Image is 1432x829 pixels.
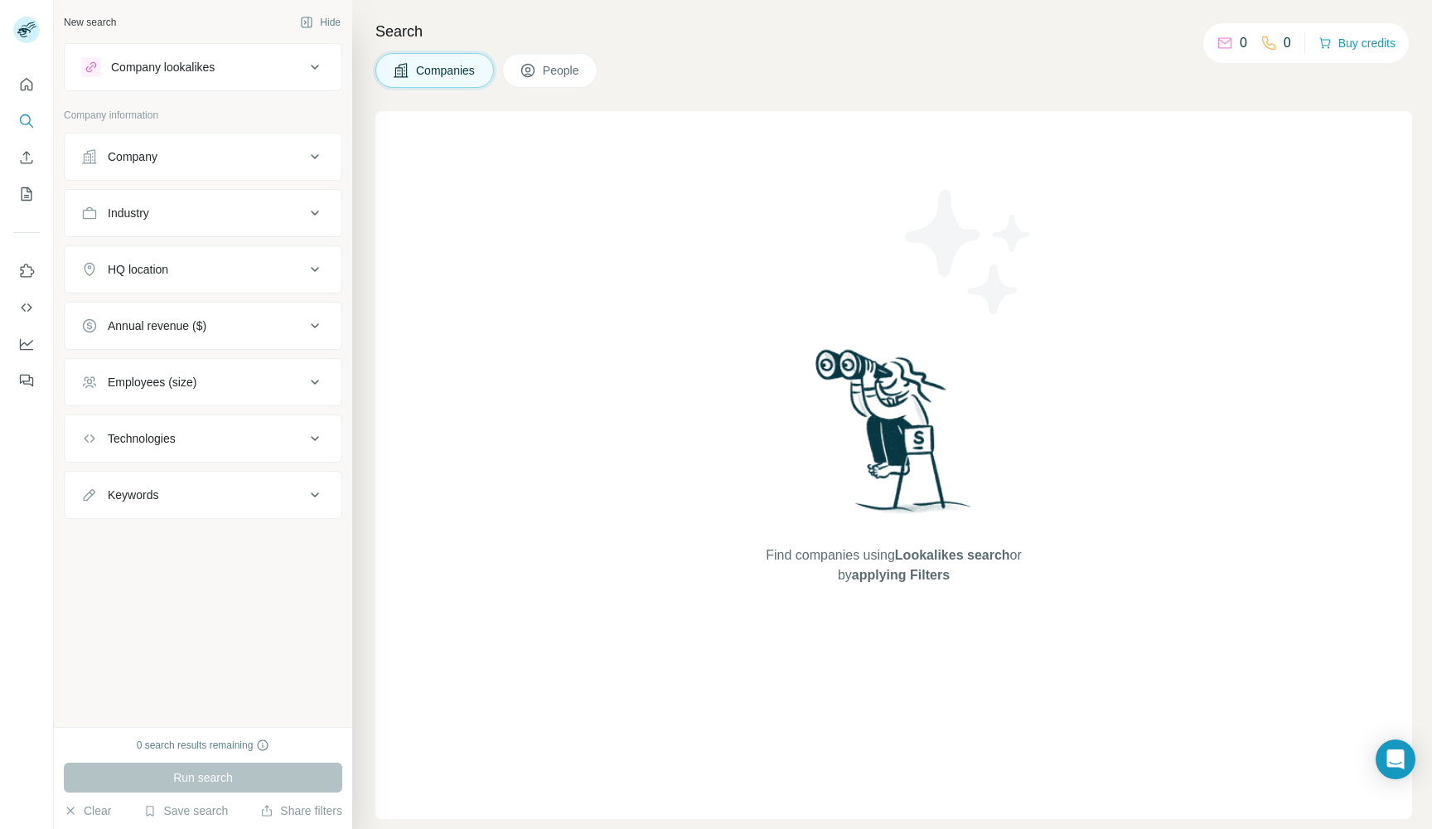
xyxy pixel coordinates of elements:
span: applying Filters [852,568,950,582]
div: 0 search results remaining [137,738,270,753]
button: Keywords [65,475,341,515]
button: Annual revenue ($) [65,306,341,346]
button: Use Surfe API [13,293,40,322]
button: Dashboard [13,329,40,359]
button: Company lookalikes [65,47,341,87]
img: Surfe Illustration - Stars [894,177,1043,327]
div: Open Intercom Messenger [1376,739,1415,779]
button: Technologies [65,419,341,458]
button: Save search [143,802,228,819]
div: Employees (size) [108,374,196,390]
div: New search [64,15,116,30]
button: Buy credits [1318,32,1396,55]
div: Industry [108,205,149,221]
button: Use Surfe on LinkedIn [13,256,40,286]
p: Company information [64,108,342,123]
h4: Search [375,20,1412,43]
button: Hide [288,10,352,35]
p: 0 [1240,33,1247,53]
button: Enrich CSV [13,143,40,172]
p: 0 [1284,33,1291,53]
div: Company lookalikes [111,59,215,75]
button: HQ location [65,250,341,289]
span: Find companies using or by [761,545,1026,585]
button: Industry [65,193,341,233]
button: Employees (size) [65,362,341,402]
span: People [543,62,581,79]
button: Clear [64,802,111,819]
button: Share filters [260,802,342,819]
img: Surfe Illustration - Woman searching with binoculars [808,345,980,530]
button: My lists [13,179,40,209]
button: Feedback [13,366,40,395]
div: Company [108,148,157,165]
button: Quick start [13,70,40,99]
button: Company [65,137,341,177]
div: HQ location [108,261,168,278]
div: Technologies [108,430,176,447]
span: Companies [416,62,477,79]
div: Keywords [108,487,158,503]
span: Lookalikes search [895,548,1010,562]
button: Search [13,106,40,136]
div: Annual revenue ($) [108,318,206,334]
